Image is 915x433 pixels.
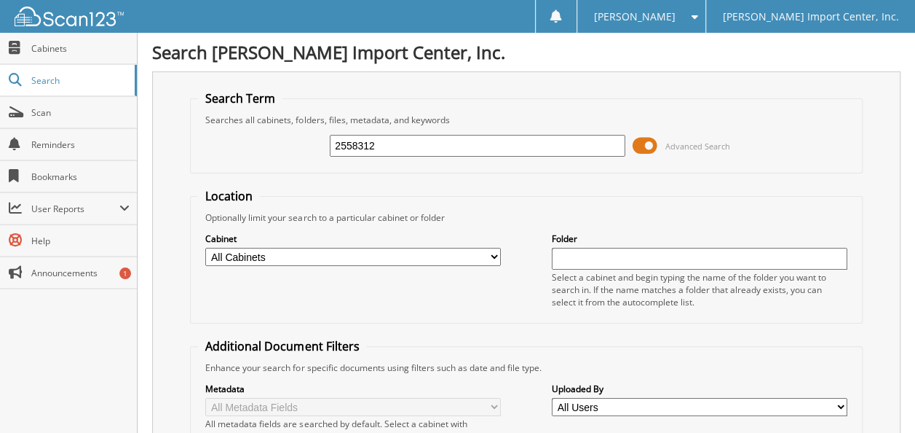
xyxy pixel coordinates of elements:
span: Announcements [31,267,130,279]
span: Bookmarks [31,171,130,183]
label: Folder [552,233,847,245]
span: User Reports [31,203,119,215]
h1: Search [PERSON_NAME] Import Center, Inc. [152,40,900,64]
div: Select a cabinet and begin typing the name of the folder you want to search in. If the name match... [552,271,847,308]
span: Help [31,235,130,247]
legend: Location [198,188,260,204]
div: 1 [119,268,131,279]
div: Optionally limit your search to a particular cabinet or folder [198,211,854,224]
span: Search [31,74,127,87]
span: Advanced Search [665,141,730,152]
div: Searches all cabinets, folders, files, metadata, and keywords [198,114,854,126]
label: Uploaded By [552,383,847,395]
label: Metadata [205,383,501,395]
span: [PERSON_NAME] [593,12,675,21]
legend: Search Term [198,90,282,106]
span: Reminders [31,139,130,151]
img: scan123-logo-white.svg [15,7,124,26]
span: Cabinets [31,42,130,55]
div: Enhance your search for specific documents using filters such as date and file type. [198,362,854,374]
span: Scan [31,106,130,119]
legend: Additional Document Filters [198,338,366,354]
label: Cabinet [205,233,501,245]
span: [PERSON_NAME] Import Center, Inc. [722,12,898,21]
